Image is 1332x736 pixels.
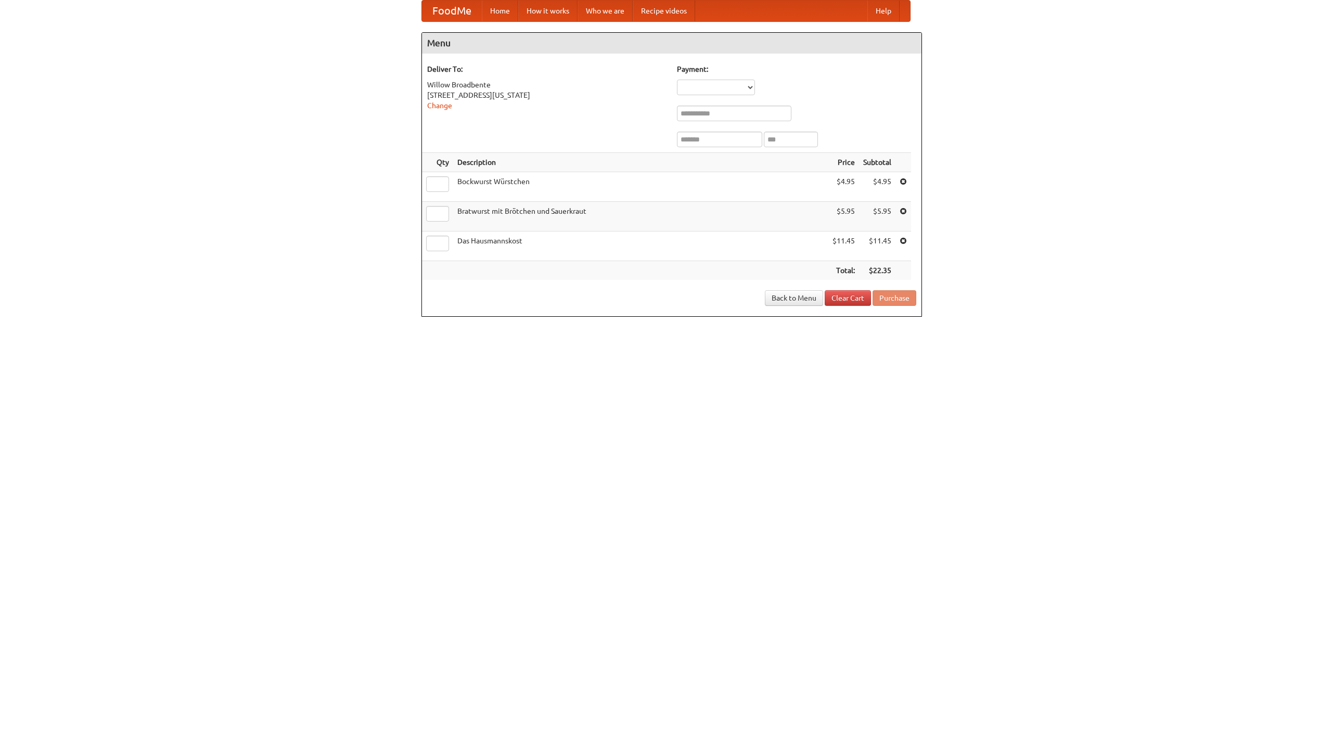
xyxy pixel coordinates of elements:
[825,290,871,306] a: Clear Cart
[453,202,828,231] td: Bratwurst mit Brötchen und Sauerkraut
[828,261,859,280] th: Total:
[518,1,578,21] a: How it works
[633,1,695,21] a: Recipe videos
[859,231,895,261] td: $11.45
[453,172,828,202] td: Bockwurst Würstchen
[427,64,667,74] h5: Deliver To:
[867,1,900,21] a: Help
[828,231,859,261] td: $11.45
[427,101,452,110] a: Change
[828,202,859,231] td: $5.95
[828,153,859,172] th: Price
[578,1,633,21] a: Who we are
[859,153,895,172] th: Subtotal
[453,231,828,261] td: Das Hausmannskost
[765,290,823,306] a: Back to Menu
[677,64,916,74] h5: Payment:
[427,80,667,90] div: Willow Broadbente
[427,90,667,100] div: [STREET_ADDRESS][US_STATE]
[859,261,895,280] th: $22.35
[422,153,453,172] th: Qty
[422,1,482,21] a: FoodMe
[828,172,859,202] td: $4.95
[859,202,895,231] td: $5.95
[873,290,916,306] button: Purchase
[453,153,828,172] th: Description
[482,1,518,21] a: Home
[422,33,921,54] h4: Menu
[859,172,895,202] td: $4.95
